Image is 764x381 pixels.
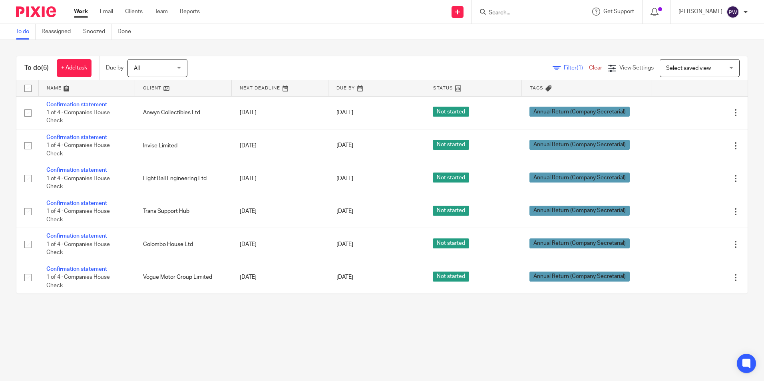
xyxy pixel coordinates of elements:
a: Confirmation statement [46,167,107,173]
a: Work [74,8,88,16]
td: Eight Ball Engineering Ltd [135,162,232,195]
span: [DATE] [336,209,353,214]
a: Reports [180,8,200,16]
span: Not started [433,140,469,150]
span: Annual Return (Company Secretarial) [529,107,630,117]
span: Annual Return (Company Secretarial) [529,140,630,150]
span: 1 of 4 · Companies House Check [46,110,110,124]
span: Filter [564,65,589,71]
span: Not started [433,206,469,216]
span: Select saved view [666,65,711,71]
a: Team [155,8,168,16]
span: [DATE] [336,242,353,247]
span: 1 of 4 · Companies House Check [46,208,110,222]
a: Confirmation statement [46,135,107,140]
span: (6) [41,65,49,71]
a: Confirmation statement [46,233,107,239]
span: Not started [433,107,469,117]
span: Not started [433,173,469,183]
span: 1 of 4 · Companies House Check [46,242,110,256]
span: [DATE] [336,176,353,181]
a: Confirmation statement [46,102,107,107]
span: [DATE] [336,143,353,149]
td: Invise Limited [135,129,232,162]
input: Search [488,10,560,17]
td: Anwyn Collectibles Ltd [135,96,232,129]
p: [PERSON_NAME] [678,8,722,16]
td: Colombo House Ltd [135,228,232,261]
a: Done [117,24,137,40]
a: Clients [125,8,143,16]
span: 1 of 4 · Companies House Check [46,143,110,157]
a: To do [16,24,36,40]
a: Snoozed [83,24,111,40]
span: Not started [433,238,469,248]
td: Vogue Motor Group Limited [135,261,232,294]
td: [DATE] [232,228,328,261]
a: Email [100,8,113,16]
span: 1 of 4 · Companies House Check [46,274,110,288]
span: All [134,65,140,71]
span: [DATE] [336,275,353,280]
td: [DATE] [232,195,328,228]
img: Pixie [16,6,56,17]
td: [DATE] [232,261,328,294]
h1: To do [24,64,49,72]
span: View Settings [619,65,654,71]
span: Annual Return (Company Secretarial) [529,206,630,216]
span: Annual Return (Company Secretarial) [529,238,630,248]
a: Clear [589,65,602,71]
a: Confirmation statement [46,266,107,272]
span: Not started [433,272,469,282]
span: Annual Return (Company Secretarial) [529,272,630,282]
img: svg%3E [726,6,739,18]
td: [DATE] [232,162,328,195]
a: + Add task [57,59,92,77]
p: Due by [106,64,123,72]
td: [DATE] [232,129,328,162]
span: Get Support [603,9,634,14]
a: Reassigned [42,24,77,40]
td: [DATE] [232,96,328,129]
a: Confirmation statement [46,200,107,206]
span: Tags [530,86,543,90]
span: Annual Return (Company Secretarial) [529,173,630,183]
td: Trans Support Hub [135,195,232,228]
span: [DATE] [336,110,353,115]
span: 1 of 4 · Companies House Check [46,176,110,190]
span: (1) [577,65,583,71]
